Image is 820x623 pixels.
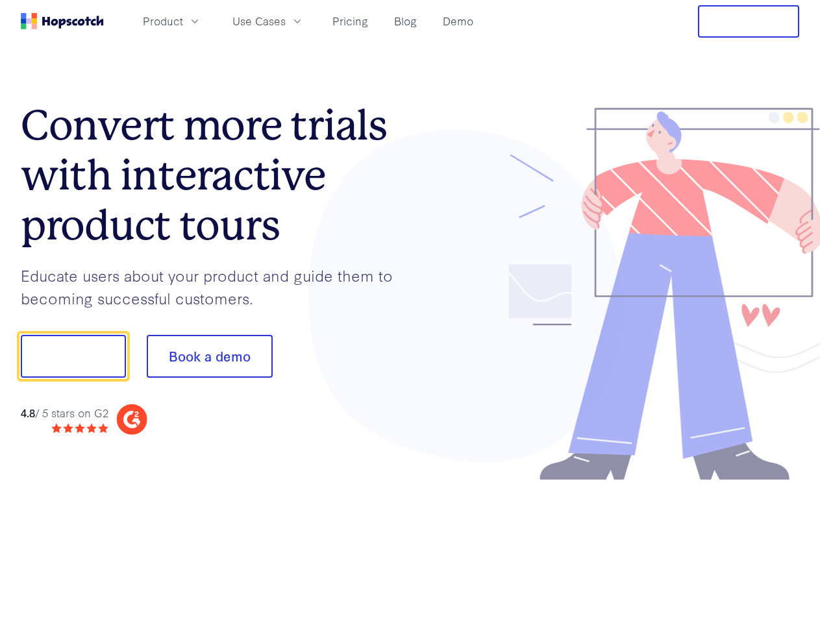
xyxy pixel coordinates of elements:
[143,13,183,29] span: Product
[21,13,104,29] a: Home
[135,10,209,32] button: Product
[327,10,373,32] a: Pricing
[147,335,273,378] button: Book a demo
[21,101,410,250] h1: Convert more trials with interactive product tours
[21,264,410,309] p: Educate users about your product and guide them to becoming successful customers.
[698,5,799,38] button: Free Trial
[232,13,286,29] span: Use Cases
[21,405,35,420] strong: 4.8
[21,335,126,378] button: Show me!
[225,10,312,32] button: Use Cases
[438,10,478,32] a: Demo
[389,10,422,32] a: Blog
[21,405,108,421] div: / 5 stars on G2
